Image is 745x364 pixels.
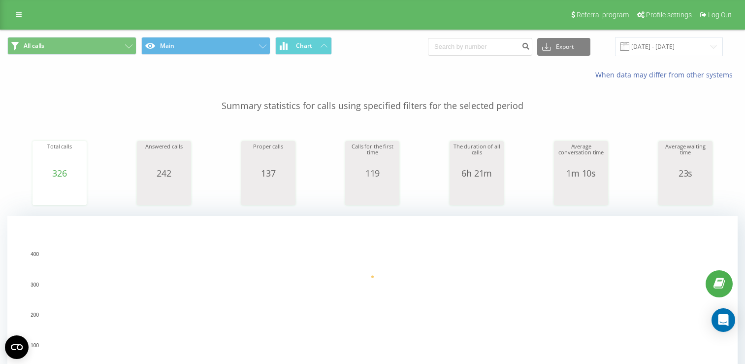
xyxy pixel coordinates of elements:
div: 1m 10s [556,168,606,178]
text: 400 [31,252,39,257]
text: 300 [31,282,39,288]
svg: A chart. [139,178,189,208]
a: When data may differ from other systems [595,70,738,79]
button: All calls [7,37,136,55]
button: Open CMP widget [5,335,29,359]
svg: A chart. [35,178,84,208]
svg: A chart. [244,178,293,208]
button: Export [537,38,590,56]
text: 200 [31,312,39,318]
div: Open Intercom Messenger [712,308,735,332]
svg: A chart. [348,178,397,208]
svg: A chart. [661,178,710,208]
div: Average waiting time [661,144,710,168]
div: 23s [661,168,710,178]
div: 6h 21m [452,168,501,178]
text: 100 [31,343,39,348]
p: Summary statistics for calls using specified filters for the selected period [7,80,738,112]
div: 326 [35,168,84,178]
div: Calls for the first time [348,144,397,168]
div: Answered calls [139,144,189,168]
div: 119 [348,168,397,178]
div: Total calls [35,144,84,168]
div: Average conversation time [556,144,606,168]
svg: A chart. [452,178,501,208]
span: All calls [24,42,44,50]
div: The duration of all calls [452,144,501,168]
div: 137 [244,168,293,178]
div: Proper calls [244,144,293,168]
span: Chart [296,42,312,49]
svg: A chart. [556,178,606,208]
button: Chart [275,37,332,55]
button: Main [141,37,270,55]
span: Log Out [708,11,732,19]
input: Search by number [428,38,532,56]
span: Referral program [577,11,629,19]
span: Profile settings [646,11,692,19]
div: 242 [139,168,189,178]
